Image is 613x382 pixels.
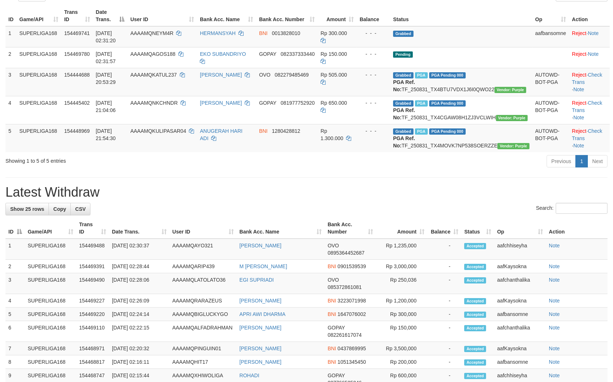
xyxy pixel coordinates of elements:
[569,26,610,47] td: ·
[70,203,90,215] a: CSV
[360,30,387,37] div: - - -
[76,260,109,273] td: 154469391
[376,218,427,239] th: Amount: activate to sort column ascending
[532,96,569,124] td: AUTOWD-BOT-PGA
[16,5,61,26] th: Game/API: activate to sort column ascending
[64,51,90,57] span: 154469780
[360,127,387,135] div: - - -
[464,277,486,283] span: Accepted
[556,203,608,214] input: Search:
[325,218,376,239] th: Bank Acc. Number: activate to sort column ascending
[109,308,170,321] td: [DATE] 02:24:14
[25,321,76,342] td: SUPERLIGA168
[5,308,25,321] td: 5
[338,311,366,317] span: Copy 1647076002 to clipboard
[393,107,415,120] b: PGA Ref. No:
[96,128,116,141] span: [DATE] 21:54:30
[327,311,336,317] span: BNI
[16,96,61,124] td: SUPERLIGA168
[170,355,237,369] td: AAAAMQHIT17
[109,273,170,294] td: [DATE] 02:28:06
[259,30,267,36] span: BNI
[318,5,357,26] th: Amount: activate to sort column ascending
[376,239,427,260] td: Rp 1,235,000
[588,51,599,57] a: Note
[390,68,532,96] td: TF_250831_TX4BTU7VDX1J6I0QWO22
[532,68,569,96] td: AUTOWD-BOT-PGA
[532,26,569,47] td: aafbansomne
[569,96,610,124] td: · ·
[272,30,300,36] span: Copy 0013828010 to clipboard
[549,373,560,378] a: Note
[360,99,387,107] div: - - -
[127,5,197,26] th: User ID: activate to sort column ascending
[5,203,49,215] a: Show 25 rows
[170,342,237,355] td: AAAAMQPINGUIN01
[494,87,526,93] span: Vendor URL: https://trx4.1velocity.biz
[76,355,109,369] td: 154468817
[549,325,560,331] a: Note
[5,185,608,200] h1: Latest Withdraw
[5,218,25,239] th: ID: activate to sort column descending
[327,298,336,304] span: BNI
[130,72,176,78] span: AAAAMQKATUL237
[429,100,466,107] span: PGA Pending
[109,321,170,342] td: [DATE] 02:22:15
[393,135,415,148] b: PGA Ref. No:
[338,359,366,365] span: Copy 1051345450 to clipboard
[575,155,588,167] a: 1
[572,128,602,141] a: Check Trans
[75,206,86,212] span: CSV
[572,100,602,113] a: Check Trans
[49,203,71,215] a: Copy
[494,273,546,294] td: aafchanthalika
[546,218,608,239] th: Action
[96,72,116,85] span: [DATE] 20:53:29
[494,342,546,355] td: aafKaysokna
[573,86,584,92] a: Note
[427,294,461,308] td: -
[5,355,25,369] td: 8
[464,298,486,304] span: Accepted
[494,308,546,321] td: aafbansomne
[569,68,610,96] td: · ·
[200,30,236,36] a: HERMANSYAH
[25,355,76,369] td: SUPERLIGA168
[321,72,347,78] span: Rp 505.000
[96,30,116,43] span: [DATE] 02:31:20
[461,218,494,239] th: Status: activate to sort column ascending
[464,264,486,270] span: Accepted
[170,308,237,321] td: AAAAMQBIGLUCKYGO
[393,79,415,92] b: PGA Ref. No:
[572,72,586,78] a: Reject
[240,325,282,331] a: [PERSON_NAME]
[572,72,602,85] a: Check Trans
[376,342,427,355] td: Rp 3,500,000
[76,218,109,239] th: Trans ID: activate to sort column ascending
[61,5,93,26] th: Trans ID: activate to sort column ascending
[327,359,336,365] span: BNI
[464,312,486,318] span: Accepted
[5,342,25,355] td: 7
[200,100,242,106] a: [PERSON_NAME]
[393,128,414,135] span: Grabbed
[259,128,267,134] span: BNI
[569,124,610,152] td: · ·
[5,26,16,47] td: 1
[5,294,25,308] td: 4
[5,321,25,342] td: 6
[5,239,25,260] td: 1
[76,273,109,294] td: 154469490
[76,294,109,308] td: 154469227
[549,346,560,351] a: Note
[76,342,109,355] td: 154468971
[200,72,242,78] a: [PERSON_NAME]
[464,373,486,379] span: Accepted
[494,239,546,260] td: aafchhiseyha
[170,294,237,308] td: AAAAMQRARAZEUS
[549,243,560,248] a: Note
[497,143,529,149] span: Vendor URL: https://trx4.1velocity.biz
[5,68,16,96] td: 3
[572,100,586,106] a: Reject
[494,260,546,273] td: aafKaysokna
